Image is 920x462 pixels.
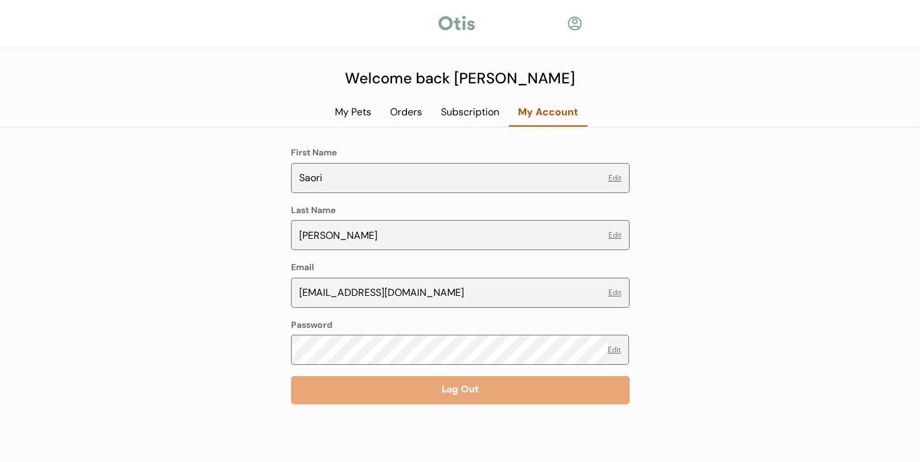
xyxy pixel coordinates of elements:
button: Edit [608,346,621,354]
div: Welcome back [PERSON_NAME] [338,67,583,90]
div: Password [291,319,332,332]
div: My Pets [325,105,381,119]
button: Edit [608,289,621,297]
div: Last Name [291,204,336,217]
div: My Account [509,105,588,119]
div: First Name [291,147,337,159]
div: Email [291,261,314,274]
div: Edit [608,174,621,182]
div: Subscription [431,105,509,119]
button: Log Out [291,376,630,404]
button: Edit [608,231,621,239]
div: Orders [381,105,431,119]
